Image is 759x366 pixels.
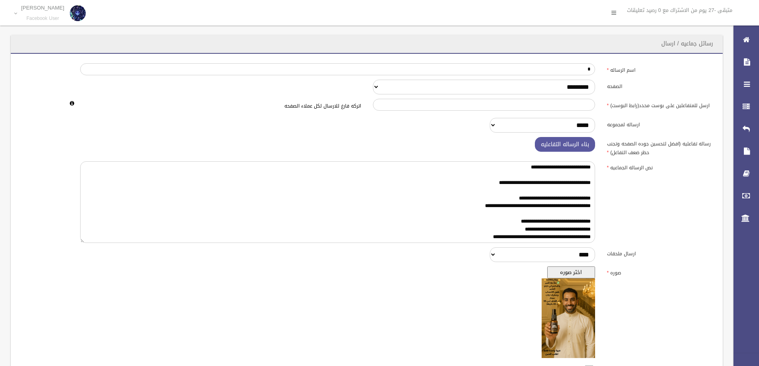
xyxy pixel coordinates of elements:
label: رساله تفاعليه (افضل لتحسين جوده الصفحه وتجنب حظر ضعف التفاعل) [601,137,718,157]
label: صوره [601,266,718,278]
small: Facebook User [21,16,64,22]
label: اسم الرساله [601,63,718,74]
button: اختر صوره [547,266,595,278]
label: نص الرساله الجماعيه [601,161,718,172]
button: بناء الرساله التفاعليه [535,137,595,152]
p: [PERSON_NAME] [21,5,64,11]
header: رسائل جماعيه / ارسال [652,36,723,51]
img: معاينه الصوره [542,278,595,358]
label: ارساله لمجموعه [601,118,718,129]
label: ارسل للمتفاعلين على بوست محدد(رابط البوست) [601,99,718,110]
label: ارسال ملحقات [601,247,718,258]
label: الصفحه [601,80,718,91]
h6: اتركه فارغ للارسال لكل عملاء الصفحه [80,104,361,109]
